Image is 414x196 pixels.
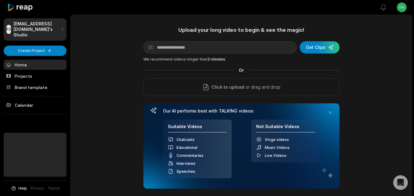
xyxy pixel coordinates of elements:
[265,137,289,142] span: Vlogs videos
[300,41,340,54] button: Get Clips
[31,186,44,191] a: Privacy
[143,57,340,62] div: We recommend videos longer than .
[177,153,203,158] span: Commentaries
[4,46,66,56] button: Create Project
[4,100,66,110] a: Calendar
[4,60,66,70] a: Home
[6,25,11,34] div: FS
[4,82,66,92] a: Brand template
[143,26,340,33] h1: Upload your long video to begin & see the magic!
[18,186,27,191] span: Help
[393,175,408,190] div: Open Intercom Messenger
[177,137,195,142] span: Chatcasts
[265,153,287,158] span: Live Videos
[234,67,249,73] span: Or
[265,145,290,150] span: Music Videos
[244,83,280,91] p: or drag and drop
[177,169,195,174] span: Speeches
[168,124,227,133] h4: Suitable Videos
[177,145,197,150] span: Educational
[13,21,59,38] p: [EMAIL_ADDRESS][DOMAIN_NAME]'s Studio
[4,71,66,81] a: Projects
[11,186,27,191] button: Help
[256,124,315,133] h4: Not Suitable Videos
[177,161,196,166] span: Interviews
[163,108,320,114] h3: Our AI performs best with TALKING videos:
[207,57,225,61] span: 2 minutes
[211,83,244,91] span: Click to upload
[48,186,60,191] a: Terms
